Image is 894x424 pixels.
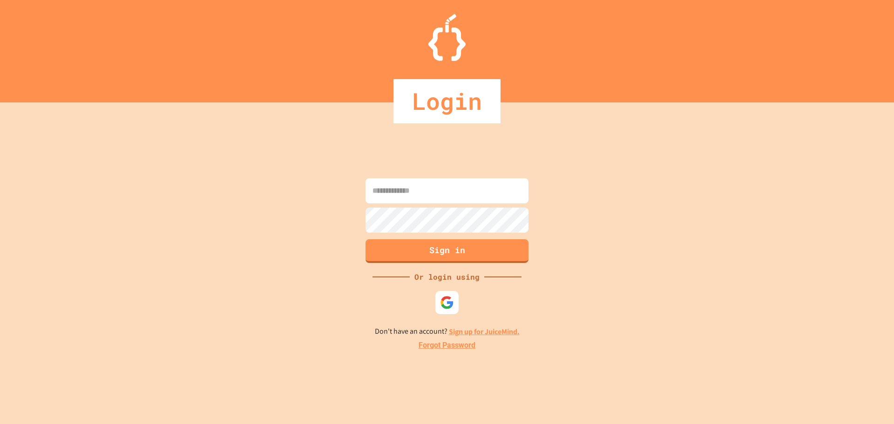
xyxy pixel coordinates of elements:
[375,326,520,337] p: Don't have an account?
[410,271,484,283] div: Or login using
[449,327,520,337] a: Sign up for JuiceMind.
[428,14,466,61] img: Logo.svg
[440,296,454,310] img: google-icon.svg
[366,239,528,263] button: Sign in
[393,79,501,123] div: Login
[419,340,475,351] a: Forgot Password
